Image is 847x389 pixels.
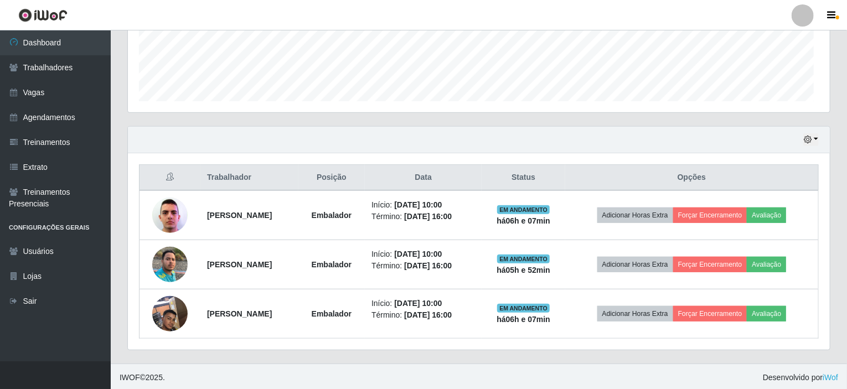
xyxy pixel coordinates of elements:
strong: [PERSON_NAME] [207,260,272,269]
button: Forçar Encerramento [673,257,747,272]
span: EM ANDAMENTO [497,255,550,263]
time: [DATE] 10:00 [394,250,442,258]
button: Avaliação [747,208,786,223]
span: IWOF [120,373,140,382]
th: Opções [565,165,819,191]
li: Término: [371,211,475,222]
li: Término: [371,309,475,321]
time: [DATE] 16:00 [404,212,452,221]
button: Forçar Encerramento [673,208,747,223]
img: 1752616735445.jpeg [152,290,188,337]
strong: [PERSON_NAME] [207,211,272,220]
button: Adicionar Horas Extra [597,208,673,223]
button: Avaliação [747,306,786,321]
strong: Embalador [312,260,352,269]
strong: há 06 h e 07 min [497,216,550,225]
time: [DATE] 16:00 [404,310,452,319]
img: 1745240566568.jpeg [152,241,188,288]
th: Trabalhador [200,165,298,191]
strong: [PERSON_NAME] [207,309,272,318]
a: iWof [823,373,838,382]
img: 1743554652584.jpeg [152,193,188,238]
th: Posição [298,165,365,191]
time: [DATE] 16:00 [404,261,452,270]
li: Término: [371,260,475,272]
li: Início: [371,199,475,211]
th: Data [365,165,482,191]
img: CoreUI Logo [18,8,68,22]
li: Início: [371,298,475,309]
th: Status [482,165,565,191]
li: Início: [371,248,475,260]
strong: há 05 h e 52 min [497,266,550,274]
strong: há 06 h e 07 min [497,315,550,324]
time: [DATE] 10:00 [394,299,442,308]
button: Forçar Encerramento [673,306,747,321]
strong: Embalador [312,309,352,318]
time: [DATE] 10:00 [394,200,442,209]
button: Avaliação [747,257,786,272]
span: EM ANDAMENTO [497,205,550,214]
button: Adicionar Horas Extra [597,306,673,321]
button: Adicionar Horas Extra [597,257,673,272]
span: Desenvolvido por [763,372,838,383]
span: © 2025 . [120,372,165,383]
strong: Embalador [312,211,352,220]
span: EM ANDAMENTO [497,304,550,313]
